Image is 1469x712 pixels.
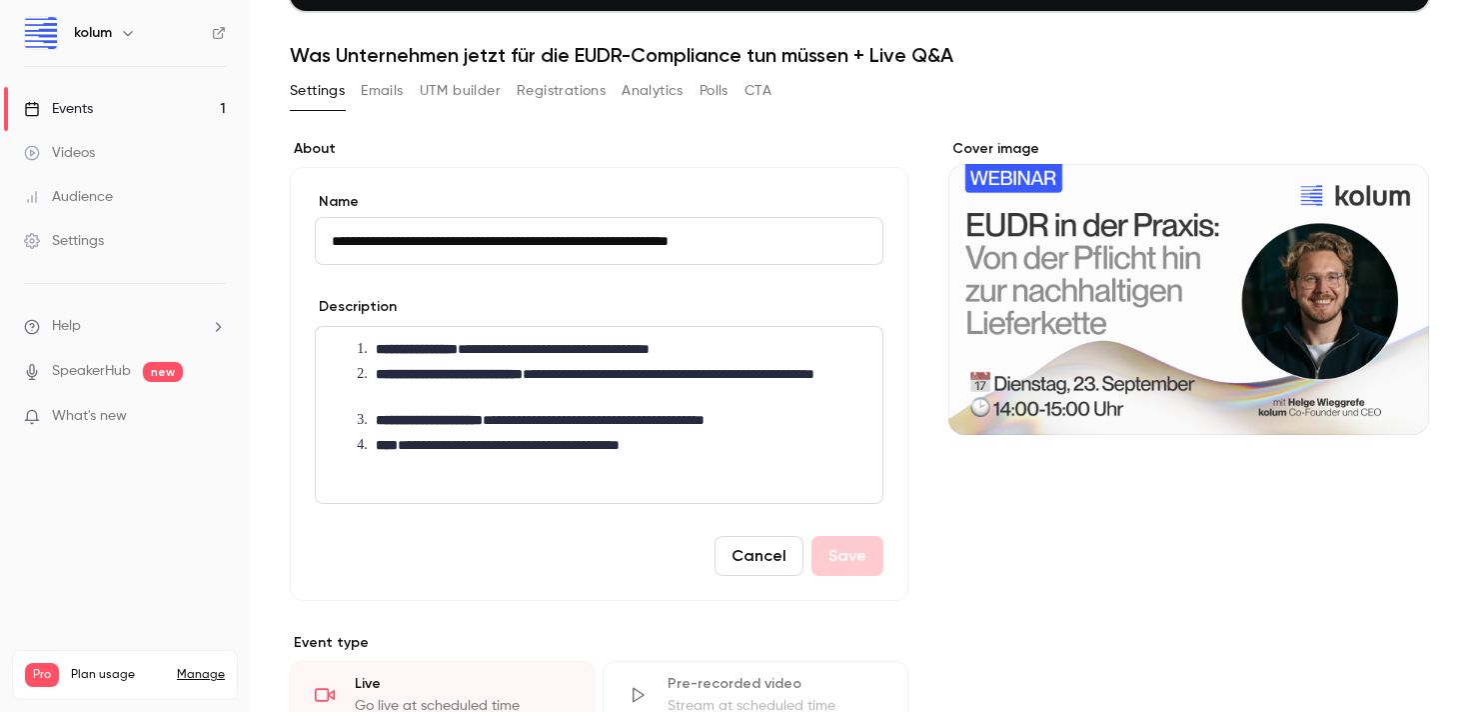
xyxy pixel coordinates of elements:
button: CTA [744,75,771,107]
span: What's new [52,406,127,427]
button: Settings [290,75,345,107]
h1: Was Unternehmen jetzt für die EUDR-Compliance tun müssen + Live Q&A [290,43,1429,67]
label: Cover image [948,139,1429,159]
span: Pro [25,663,59,687]
button: UTM builder [420,75,501,107]
a: Manage [177,667,225,683]
span: Help [52,316,81,337]
span: new [143,362,183,382]
button: Emails [361,75,403,107]
div: Settings [24,231,104,251]
h6: kolum [74,23,112,43]
button: Cancel [715,536,803,576]
section: description [315,326,883,504]
div: editor [316,327,882,503]
label: Name [315,192,883,212]
iframe: Noticeable Trigger [202,408,226,426]
p: Event type [290,633,908,653]
button: Analytics [622,75,684,107]
label: About [290,139,908,159]
li: help-dropdown-opener [24,316,226,337]
div: Pre-recorded video [668,674,882,694]
button: Polls [700,75,729,107]
img: kolum [25,17,57,49]
a: SpeakerHub [52,361,131,382]
label: Description [315,297,397,317]
div: Live [355,674,570,694]
span: Plan usage [71,667,165,683]
div: Audience [24,187,113,207]
section: Cover image [948,139,1429,435]
button: Registrations [517,75,606,107]
div: Videos [24,143,95,163]
div: Events [24,99,93,119]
